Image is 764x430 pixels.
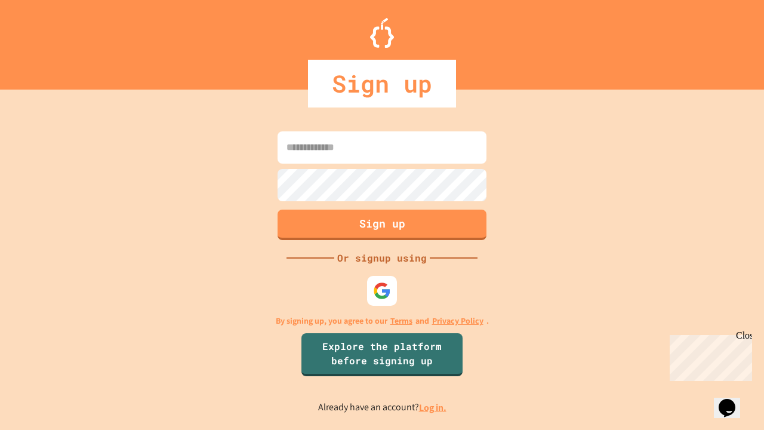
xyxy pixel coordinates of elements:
[301,333,463,376] a: Explore the platform before signing up
[318,400,446,415] p: Already have an account?
[665,330,752,381] iframe: chat widget
[419,401,446,414] a: Log in.
[5,5,82,76] div: Chat with us now!Close
[432,315,483,327] a: Privacy Policy
[308,60,456,107] div: Sign up
[278,210,486,240] button: Sign up
[370,18,394,48] img: Logo.svg
[714,382,752,418] iframe: chat widget
[373,282,391,300] img: google-icon.svg
[390,315,412,327] a: Terms
[334,251,430,265] div: Or signup using
[276,315,489,327] p: By signing up, you agree to our and .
